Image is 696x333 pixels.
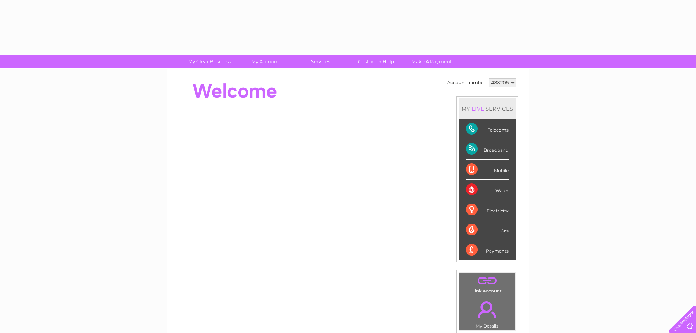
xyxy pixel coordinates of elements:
[459,98,516,119] div: MY SERVICES
[459,295,516,331] td: My Details
[402,55,462,68] a: Make A Payment
[290,55,351,68] a: Services
[179,55,240,68] a: My Clear Business
[466,160,509,180] div: Mobile
[459,272,516,295] td: Link Account
[346,55,406,68] a: Customer Help
[445,76,487,89] td: Account number
[466,240,509,260] div: Payments
[461,275,513,287] a: .
[466,200,509,220] div: Electricity
[461,297,513,322] a: .
[235,55,295,68] a: My Account
[466,180,509,200] div: Water
[466,119,509,139] div: Telecoms
[466,139,509,159] div: Broadband
[470,105,486,112] div: LIVE
[466,220,509,240] div: Gas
